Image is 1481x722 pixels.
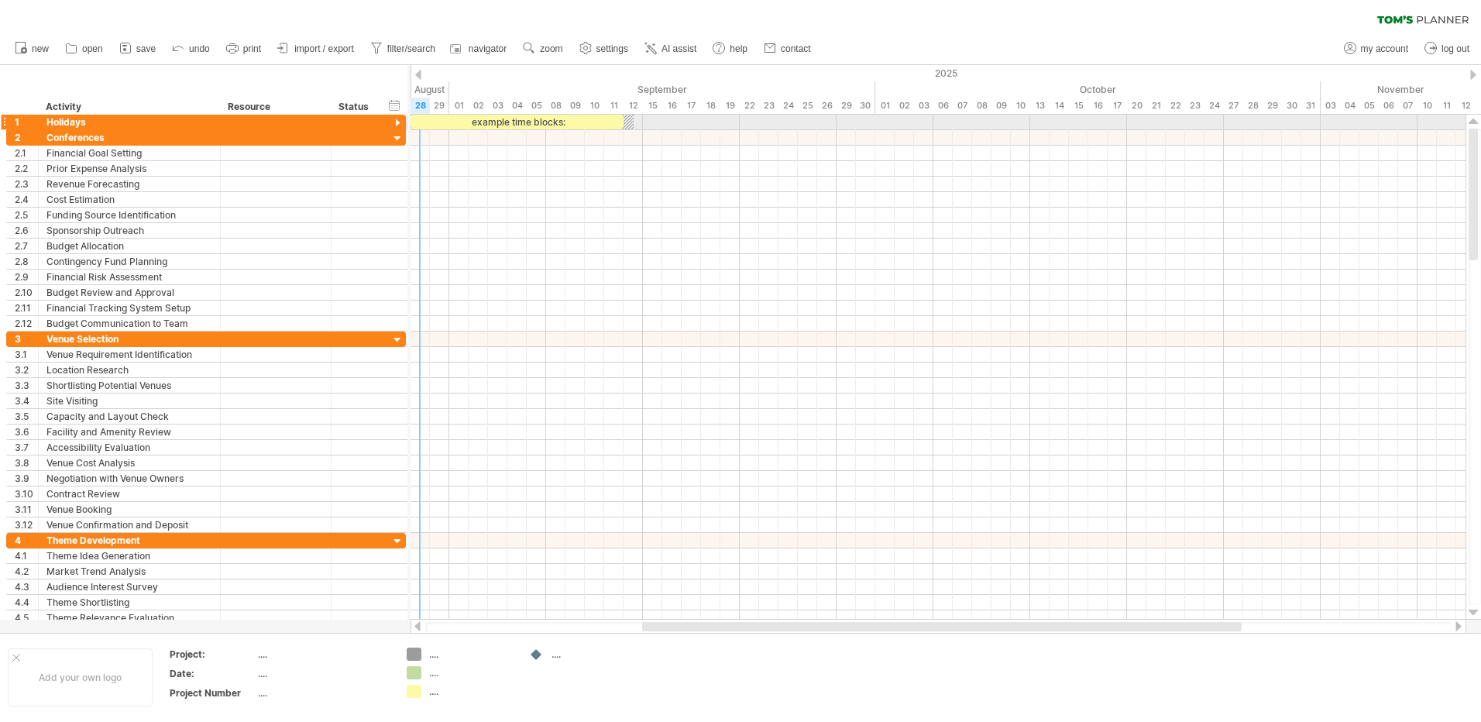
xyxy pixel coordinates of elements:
[46,579,212,594] div: Audience Interest Survey
[1146,98,1166,114] div: Tuesday, 21 October 2025
[585,98,604,114] div: Wednesday, 10 September 2025
[1243,98,1263,114] div: Tuesday, 28 October 2025
[46,610,212,625] div: Theme Relevance Evaluation
[15,270,38,284] div: 2.9
[1321,98,1340,114] div: Monday, 3 November 2025
[46,115,212,129] div: Holidays
[662,98,682,114] div: Tuesday, 16 September 2025
[991,98,1011,114] div: Thursday, 9 October 2025
[488,98,507,114] div: Wednesday, 3 September 2025
[972,98,991,114] div: Wednesday, 8 October 2025
[15,208,38,222] div: 2.5
[448,39,511,59] a: navigator
[15,130,38,145] div: 2
[170,667,255,680] div: Date:
[15,579,38,594] div: 4.3
[15,301,38,315] div: 2.11
[1050,98,1069,114] div: Tuesday, 14 October 2025
[546,98,565,114] div: Monday, 8 September 2025
[760,39,816,59] a: contact
[46,254,212,269] div: Contingency Fund Planning
[720,98,740,114] div: Friday, 19 September 2025
[46,440,212,455] div: Accessibility Evaluation
[170,686,255,700] div: Project Number
[15,347,38,362] div: 3.1
[1301,98,1321,114] div: Friday, 31 October 2025
[46,378,212,393] div: Shortlisting Potential Venues
[46,564,212,579] div: Market Trend Analysis
[1108,98,1127,114] div: Friday, 17 October 2025
[46,394,212,408] div: Site Visiting
[641,39,701,59] a: AI assist
[1127,98,1146,114] div: Monday, 20 October 2025
[46,285,212,300] div: Budget Review and Approval
[1011,98,1030,114] div: Friday, 10 October 2025
[15,471,38,486] div: 3.9
[8,648,153,707] div: Add your own logo
[552,648,636,661] div: ....
[338,99,373,115] div: Status
[778,98,798,114] div: Wednesday, 24 September 2025
[61,39,108,59] a: open
[82,43,103,54] span: open
[643,98,662,114] div: Monday, 15 September 2025
[1088,98,1108,114] div: Thursday, 16 October 2025
[759,98,778,114] div: Tuesday, 23 September 2025
[1379,98,1398,114] div: Thursday, 6 November 2025
[46,471,212,486] div: Negotiation with Venue Owners
[15,332,38,346] div: 3
[411,115,624,129] div: example time blocks:
[258,667,388,680] div: ....
[46,270,212,284] div: Financial Risk Assessment
[46,595,212,610] div: Theme Shortlisting
[15,486,38,501] div: 3.10
[469,98,488,114] div: Tuesday, 2 September 2025
[507,98,527,114] div: Thursday, 4 September 2025
[168,39,215,59] a: undo
[46,347,212,362] div: Venue Requirement Identification
[875,81,1321,98] div: October 2025
[15,378,38,393] div: 3.3
[46,502,212,517] div: Venue Booking
[15,285,38,300] div: 2.10
[895,98,914,114] div: Thursday, 2 October 2025
[1456,98,1476,114] div: Wednesday, 12 November 2025
[429,666,514,679] div: ....
[228,99,322,115] div: Resource
[15,533,38,548] div: 4
[1340,39,1413,59] a: my account
[709,39,752,59] a: help
[243,43,261,54] span: print
[1417,98,1437,114] div: Monday, 10 November 2025
[429,685,514,698] div: ....
[624,98,643,114] div: Friday, 12 September 2025
[469,43,507,54] span: navigator
[258,686,388,700] div: ....
[540,43,562,54] span: zoom
[1166,98,1185,114] div: Wednesday, 22 October 2025
[527,98,546,114] div: Friday, 5 September 2025
[46,548,212,563] div: Theme Idea Generation
[449,81,875,98] div: September 2025
[1204,98,1224,114] div: Friday, 24 October 2025
[1441,43,1469,54] span: log out
[15,394,38,408] div: 3.4
[701,98,720,114] div: Thursday, 18 September 2025
[15,254,38,269] div: 2.8
[115,39,160,59] a: save
[1282,98,1301,114] div: Thursday, 30 October 2025
[1398,98,1417,114] div: Friday, 7 November 2025
[46,208,212,222] div: Funding Source Identification
[15,239,38,253] div: 2.7
[366,39,440,59] a: filter/search
[411,98,430,114] div: Thursday, 28 August 2025
[837,98,856,114] div: Monday, 29 September 2025
[46,192,212,207] div: Cost Estimation
[46,239,212,253] div: Budget Allocation
[15,192,38,207] div: 2.4
[46,146,212,160] div: Financial Goal Setting
[519,39,567,59] a: zoom
[1185,98,1204,114] div: Thursday, 23 October 2025
[46,425,212,439] div: Facility and Amenity Review
[189,43,210,54] span: undo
